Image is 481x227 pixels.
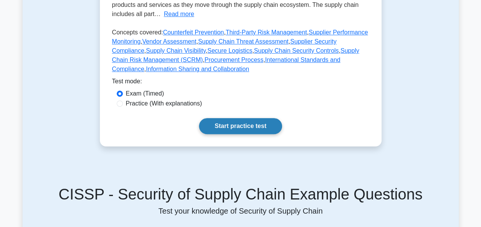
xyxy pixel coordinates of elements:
label: Practice (With explanations) [126,99,202,108]
a: Supply Chain Threat Assessment [198,38,289,45]
a: Information Sharing and Collaboration [146,66,249,72]
h5: CISSP - Security of Supply Chain Example Questions [32,185,450,203]
p: Test your knowledge of Security of Supply Chain [32,206,450,216]
a: Supplier Performance Monitoring [112,29,368,45]
a: Third-Party Risk Management [226,29,307,36]
p: Concepts covered: , , , , , , , , , , , , [112,28,369,77]
a: Counterfeit Prevention [163,29,224,36]
a: Vendor Assessment [142,38,196,45]
a: Supply Chain Security Controls [254,47,339,54]
a: Start practice test [199,118,282,134]
label: Exam (Timed) [126,89,164,98]
button: Read more [164,10,194,19]
div: Test mode: [112,77,369,89]
a: Secure Logistics [207,47,252,54]
a: Supply Chain Visibility [146,47,205,54]
a: Procurement Process [204,57,263,63]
